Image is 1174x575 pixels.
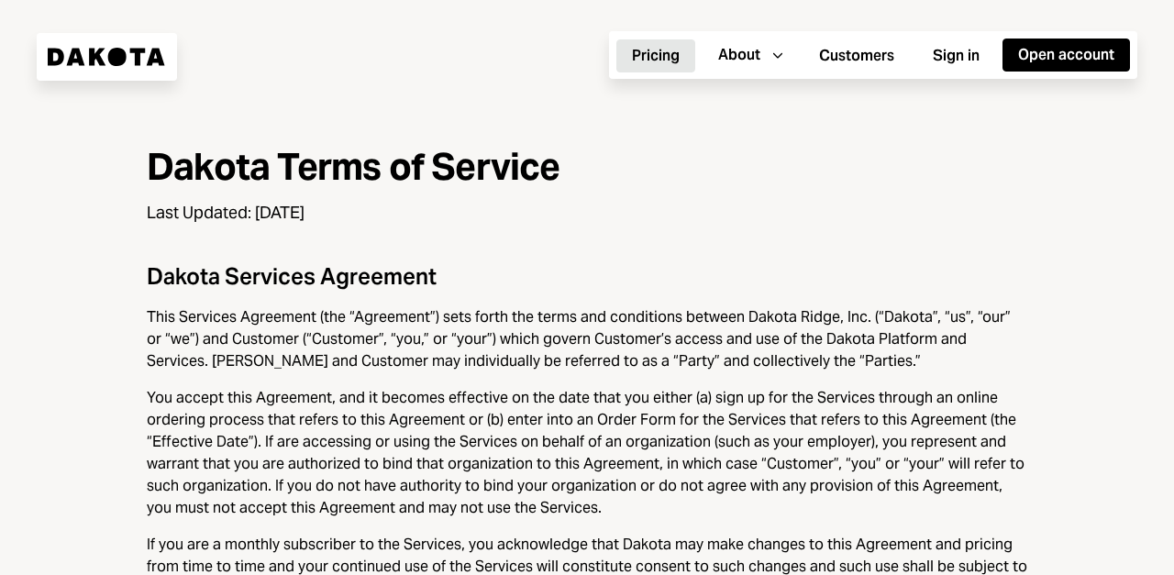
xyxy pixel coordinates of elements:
[147,202,1027,225] div: Last Updated: [DATE]
[803,39,910,72] button: Customers
[147,387,1027,519] div: You accept this Agreement, and it becomes effective on the date that you either (a) sign up for t...
[718,45,760,65] div: About
[703,39,796,72] button: About
[147,147,1027,187] div: Dakota Terms of Service
[616,39,695,72] button: Pricing
[1002,39,1130,72] button: Open account
[917,38,995,73] a: Sign in
[147,261,1027,292] div: Dakota Services Agreement
[803,38,910,73] a: Customers
[147,306,1027,372] div: This Services Agreement (the “Agreement”) sets forth the terms and conditions between Dakota Ridg...
[917,39,995,72] button: Sign in
[616,38,695,73] a: Pricing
